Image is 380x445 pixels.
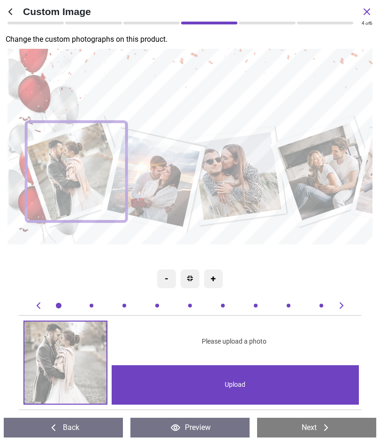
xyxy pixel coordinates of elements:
[257,418,376,437] button: Next
[362,21,365,26] span: 4
[6,34,380,45] p: Change the custom photographs on this product.
[23,5,361,18] span: Custom Image
[362,20,372,27] div: of 6
[202,337,266,346] span: Please upload a photo
[157,269,176,288] div: -
[130,418,250,437] button: Preview
[187,276,193,281] img: recenter
[204,269,223,288] div: +
[112,365,359,405] div: Upload
[4,418,123,437] button: Back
